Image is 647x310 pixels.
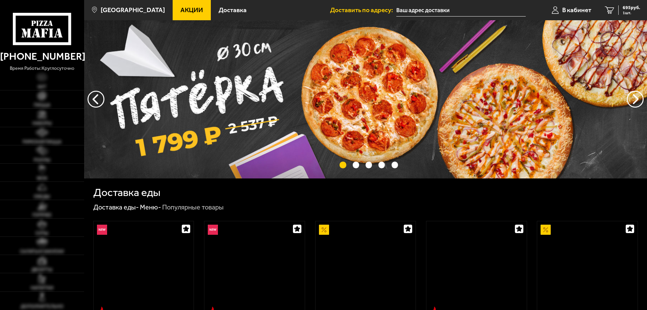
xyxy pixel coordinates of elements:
button: точки переключения [353,162,359,168]
button: предыдущий [627,91,644,108]
span: Супы [35,231,48,236]
span: Роллы [34,158,50,163]
div: Популярные товары [162,203,224,212]
span: Акции [180,7,203,13]
a: Меню- [140,203,161,211]
span: Напитки [31,286,53,290]
a: Доставка еды- [93,203,139,211]
span: 1 шт. [623,11,640,15]
span: Дополнительно [21,304,64,309]
h1: Доставка еды [93,187,160,198]
button: следующий [88,91,104,108]
img: Акционный [319,225,329,235]
span: Пицца [34,103,50,108]
span: Горячее [32,213,52,218]
span: Римская пицца [23,140,61,144]
span: Доставка [219,7,247,13]
span: Десерты [31,267,52,272]
input: Ваш адрес доставки [396,4,526,17]
button: точки переключения [378,162,385,168]
span: Хит [38,85,47,89]
button: точки переключения [392,162,398,168]
span: Салаты и закуски [20,249,64,254]
span: WOK [37,176,47,181]
span: 695 руб. [623,5,640,10]
span: [GEOGRAPHIC_DATA] [101,7,165,13]
img: Новинка [208,225,218,235]
span: В кабинет [562,7,591,13]
img: Новинка [97,225,107,235]
button: точки переключения [366,162,372,168]
img: Акционный [541,225,551,235]
span: Наборы [32,121,52,126]
span: Доставить по адресу: [330,7,396,13]
span: Обеды [34,194,50,199]
button: точки переключения [340,162,346,168]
